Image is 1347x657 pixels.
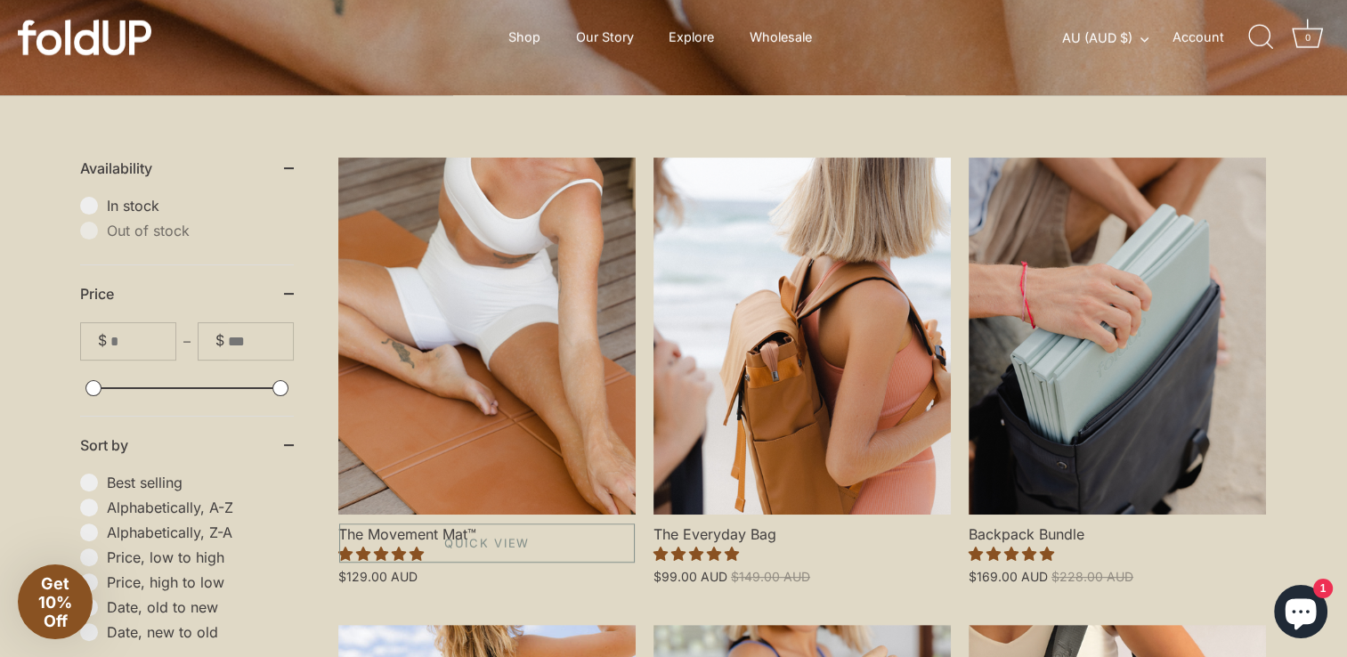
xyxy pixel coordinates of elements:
span: Backpack Bundle [969,515,1266,544]
a: The Everyday Bag [653,158,951,515]
span: Out of stock [107,222,294,239]
span: 4.97 stars [653,545,739,563]
span: $ [215,332,224,349]
span: 5.00 stars [969,545,1054,563]
a: Backpack Bundle [969,158,1266,515]
span: Date, old to new [107,598,294,616]
a: Our Story [560,20,649,54]
span: Alphabetically, Z-A [107,523,294,541]
a: Quick View [339,523,635,563]
span: Get 10% Off [38,574,72,630]
div: Get 10% Off [18,564,93,639]
span: Price, high to low [107,573,294,591]
span: $228.00 AUD [1051,569,1133,584]
span: The Everyday Bag [653,515,951,544]
summary: Price [80,265,294,322]
a: foldUP [18,20,275,55]
img: foldUP [18,20,151,55]
span: $129.00 AUD [338,569,418,584]
span: Best selling [107,474,294,491]
span: 4.86 stars [338,545,424,563]
inbox-online-store-chat: Shopify online store chat [1269,585,1333,643]
span: Alphabetically, A-Z [107,499,294,516]
span: $169.00 AUD [969,569,1048,584]
a: Backpack Bundle 5.00 stars $169.00 AUD $228.00 AUD [969,515,1266,585]
summary: Availability [80,140,294,197]
span: $99.00 AUD [653,569,727,584]
div: Primary navigation [465,20,856,54]
a: The Movement Mat™ 4.86 stars $129.00 AUD [338,515,636,585]
input: To [228,323,293,360]
summary: Sort by [80,417,294,474]
span: The Movement Mat™ [338,515,636,544]
span: In stock [107,197,294,215]
a: Wholesale [734,20,827,54]
a: Shop [493,20,556,54]
div: 0 [1299,28,1317,46]
span: Date, new to old [107,623,294,641]
a: The Movement Mat™ [338,158,636,515]
a: Cart [1288,18,1327,57]
button: AU (AUD $) [1062,30,1168,46]
span: $149.00 AUD [731,569,810,584]
a: The Everyday Bag 4.97 stars $99.00 AUD $149.00 AUD [653,515,951,585]
a: Explore [653,20,730,54]
span: Price, low to high [107,548,294,566]
input: From [110,323,175,360]
span: $ [98,332,107,349]
a: Account [1173,27,1255,48]
a: Search [1242,18,1281,57]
